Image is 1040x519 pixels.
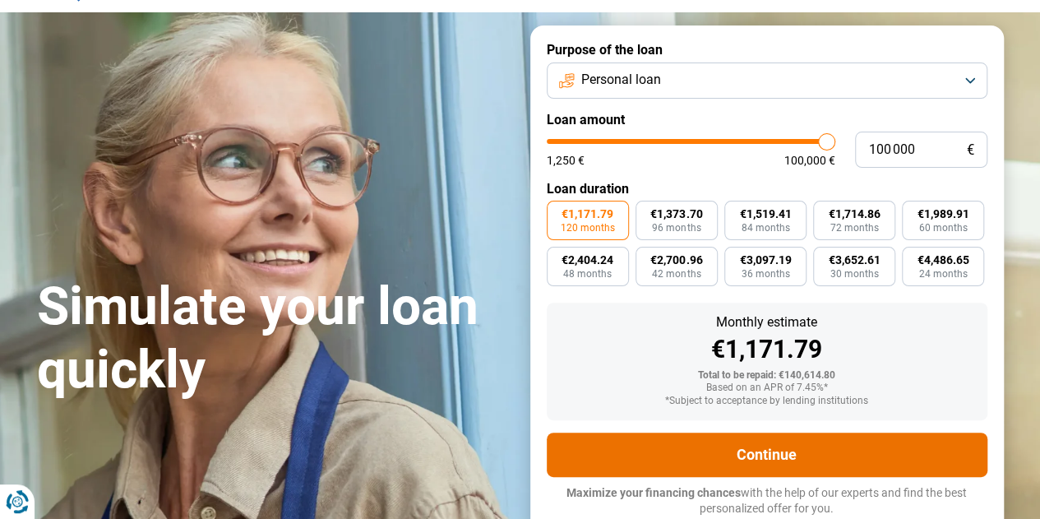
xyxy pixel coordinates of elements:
font: 120 months [561,222,615,234]
font: €2,700.96 [650,253,702,266]
font: Based on an APR of 7.45%* [706,382,828,393]
font: Personal loan [581,72,661,87]
font: Maximize your financing chances [566,486,741,499]
font: Total to be repaid: €140,614.80 [698,369,835,381]
font: 42 months [652,268,700,280]
font: €4,486.65 [918,253,969,266]
font: 72 months [830,222,879,234]
font: Purpose of the loan [547,42,663,58]
font: € [967,141,974,158]
font: Monthly estimate [716,314,817,330]
font: 1,250 € [547,154,585,167]
font: Continue [737,446,797,463]
font: €3,097.19 [739,253,791,266]
font: 96 months [652,222,700,234]
font: 84 months [741,222,789,234]
font: €1,171.79 [711,335,822,364]
font: €1,373.70 [650,207,702,220]
font: 30 months [830,268,879,280]
font: 24 months [919,268,968,280]
font: €1,519.41 [739,207,791,220]
font: 36 months [741,268,789,280]
font: 48 months [563,268,612,280]
font: €1,171.79 [562,207,613,220]
font: €1,714.86 [829,207,881,220]
font: €1,989.91 [918,207,969,220]
font: Loan amount [547,112,625,127]
font: 60 months [919,222,968,234]
button: Continue [547,433,987,477]
button: Personal loan [547,63,987,99]
font: €3,652.61 [829,253,881,266]
font: €2,404.24 [562,253,613,266]
font: Simulate your loan quickly [37,276,478,401]
font: with the help of our experts and find the best personalized offer for you. [700,486,967,516]
font: *Subject to acceptance by lending institutions [665,395,868,406]
font: 100,000 € [784,154,835,167]
font: Loan duration [547,181,629,197]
